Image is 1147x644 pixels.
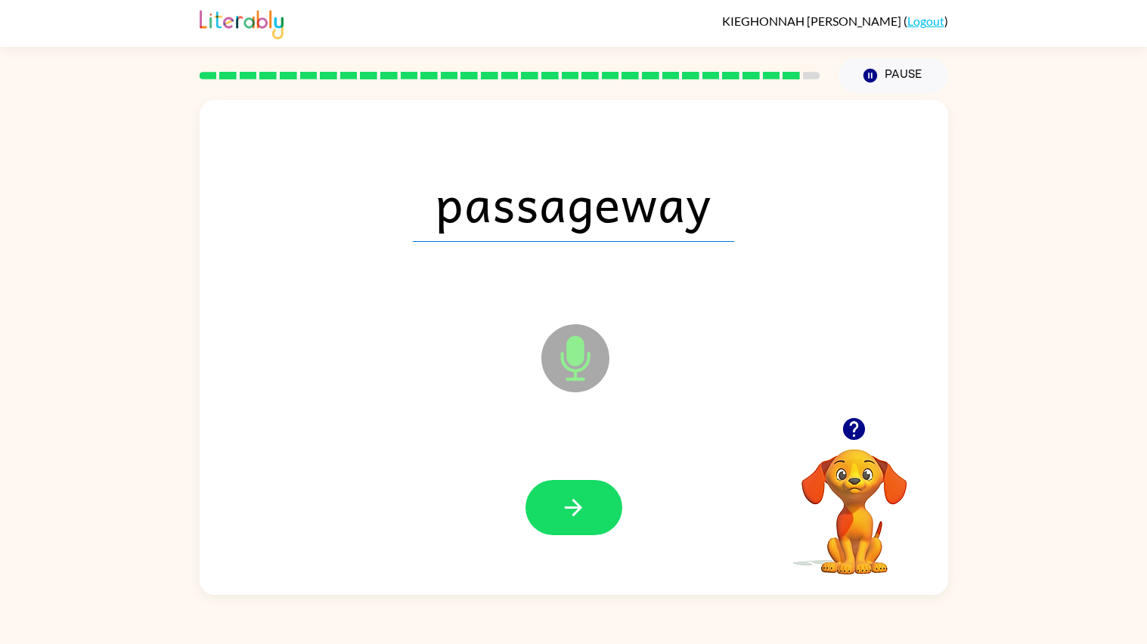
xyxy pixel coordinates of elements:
span: passageway [413,163,734,242]
img: Literably [200,6,284,39]
video: Your browser must support playing .mp4 files to use Literably. Please try using another browser. [779,426,930,577]
span: KIEGHONNAH [PERSON_NAME] [722,14,904,28]
button: Pause [839,58,948,93]
a: Logout [907,14,944,28]
div: ( ) [722,14,948,28]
